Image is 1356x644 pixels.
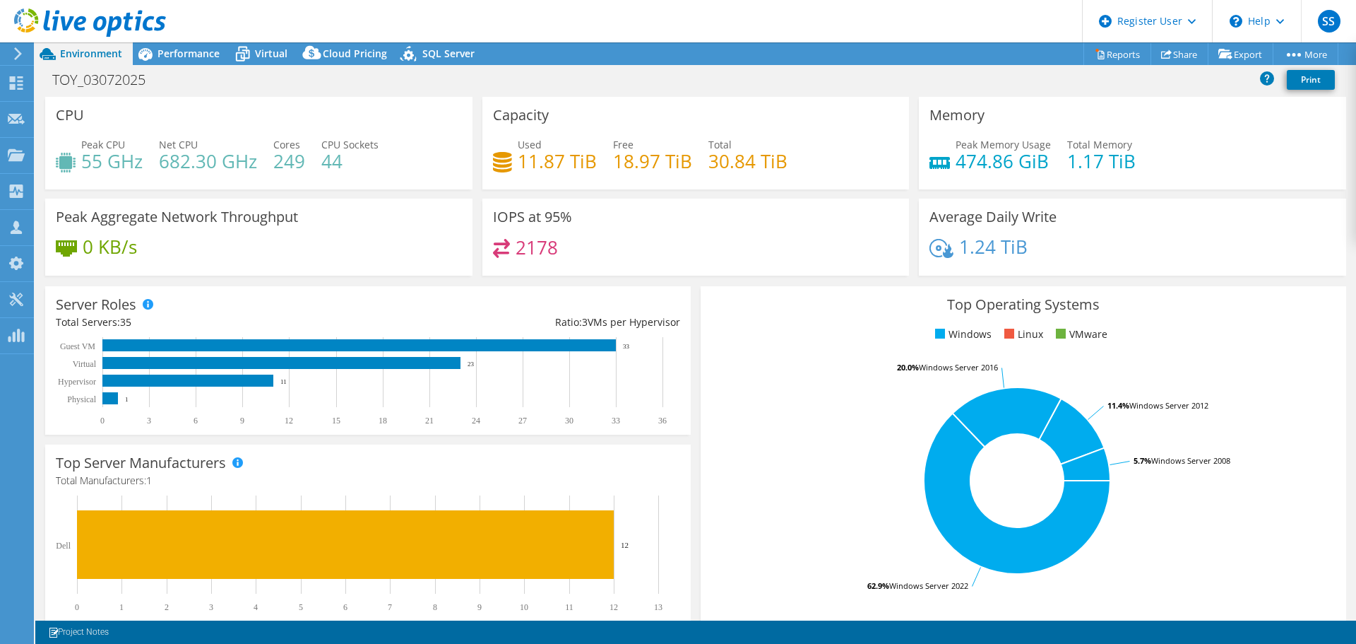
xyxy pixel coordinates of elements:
[468,361,475,368] text: 23
[273,138,300,151] span: Cores
[1134,455,1151,466] tspan: 5.7%
[165,602,169,612] text: 2
[56,297,136,312] h3: Server Roles
[897,362,919,373] tspan: 20.0%
[285,416,293,426] text: 12
[932,327,992,342] li: Windows
[929,107,985,123] h3: Memory
[125,396,129,403] text: 1
[388,602,392,612] text: 7
[1052,327,1107,342] li: VMware
[1230,15,1242,28] svg: \n
[209,602,213,612] text: 3
[240,416,244,426] text: 9
[1083,43,1151,65] a: Reports
[146,474,152,487] span: 1
[433,602,437,612] text: 8
[321,138,379,151] span: CPU Sockets
[60,47,122,60] span: Environment
[332,416,340,426] text: 15
[81,138,125,151] span: Peak CPU
[565,416,573,426] text: 30
[1067,138,1132,151] span: Total Memory
[518,153,597,169] h4: 11.87 TiB
[956,138,1051,151] span: Peak Memory Usage
[613,138,634,151] span: Free
[516,240,558,255] h4: 2178
[613,153,692,169] h4: 18.97 TiB
[520,602,528,612] text: 10
[867,580,889,591] tspan: 62.9%
[194,416,198,426] text: 6
[518,416,527,426] text: 27
[1151,455,1230,466] tspan: Windows Server 2008
[368,315,680,330] div: Ratio: VMs per Hypervisor
[323,47,387,60] span: Cloud Pricing
[119,602,124,612] text: 1
[56,473,680,488] h4: Total Manufacturers:
[1273,43,1338,65] a: More
[343,602,347,612] text: 6
[1318,10,1340,33] span: SS
[708,153,787,169] h4: 30.84 TiB
[75,602,79,612] text: 0
[60,341,95,351] text: Guest VM
[658,416,667,426] text: 36
[609,602,618,612] text: 12
[56,107,84,123] h3: CPU
[518,138,542,151] span: Used
[379,416,387,426] text: 18
[147,416,151,426] text: 3
[422,47,475,60] span: SQL Server
[1107,400,1129,411] tspan: 11.4%
[159,153,257,169] h4: 682.30 GHz
[1129,400,1208,411] tspan: Windows Server 2012
[477,602,482,612] text: 9
[100,416,105,426] text: 0
[120,315,131,329] span: 35
[708,138,732,151] span: Total
[956,153,1051,169] h4: 474.86 GiB
[56,455,226,471] h3: Top Server Manufacturers
[56,315,368,330] div: Total Servers:
[38,623,119,641] a: Project Notes
[929,209,1057,225] h3: Average Daily Write
[73,359,97,369] text: Virtual
[1287,70,1335,90] a: Print
[321,153,379,169] h4: 44
[280,378,287,385] text: 11
[1150,43,1208,65] a: Share
[425,416,434,426] text: 21
[621,541,629,549] text: 12
[159,138,198,151] span: Net CPU
[157,47,220,60] span: Performance
[67,394,96,404] text: Physical
[56,209,298,225] h3: Peak Aggregate Network Throughput
[582,315,588,329] span: 3
[959,239,1028,254] h4: 1.24 TiB
[46,72,167,88] h1: TOY_03072025
[493,107,549,123] h3: Capacity
[612,416,620,426] text: 33
[472,416,480,426] text: 24
[83,239,137,254] h4: 0 KB/s
[1208,43,1273,65] a: Export
[493,209,572,225] h3: IOPS at 95%
[654,602,662,612] text: 13
[58,377,96,387] text: Hypervisor
[623,343,630,350] text: 33
[273,153,305,169] h4: 249
[919,362,998,373] tspan: Windows Server 2016
[254,602,258,612] text: 4
[1067,153,1136,169] h4: 1.17 TiB
[565,602,573,612] text: 11
[711,297,1336,312] h3: Top Operating Systems
[299,602,303,612] text: 5
[1001,327,1043,342] li: Linux
[255,47,287,60] span: Virtual
[889,580,968,591] tspan: Windows Server 2022
[81,153,143,169] h4: 55 GHz
[56,541,71,551] text: Dell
